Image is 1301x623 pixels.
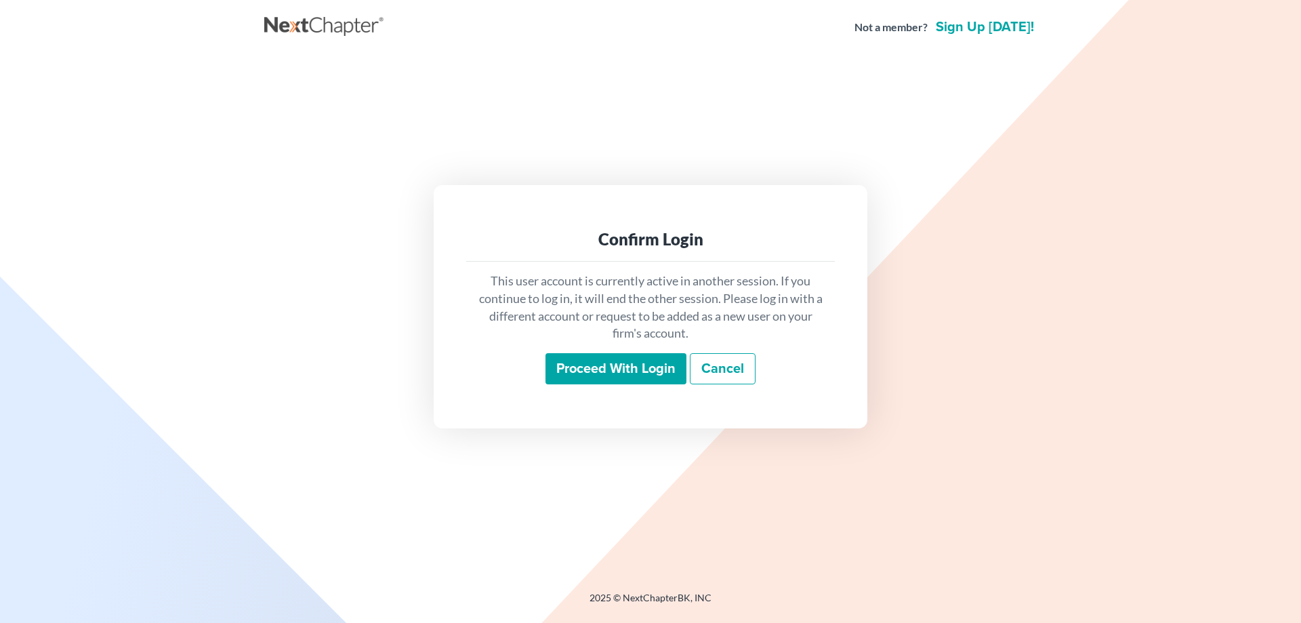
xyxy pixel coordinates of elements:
[690,353,756,384] a: Cancel
[477,273,824,342] p: This user account is currently active in another session. If you continue to log in, it will end ...
[264,591,1037,616] div: 2025 © NextChapterBK, INC
[933,20,1037,34] a: Sign up [DATE]!
[477,228,824,250] div: Confirm Login
[545,353,686,384] input: Proceed with login
[854,20,928,35] strong: Not a member?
